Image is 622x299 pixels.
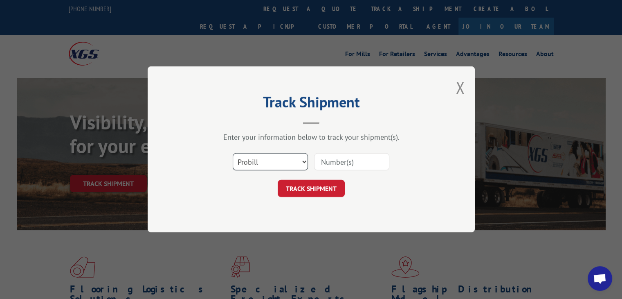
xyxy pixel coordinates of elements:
[314,154,389,171] input: Number(s)
[189,133,434,142] div: Enter your information below to track your shipment(s).
[456,77,465,98] button: Close modal
[588,266,612,291] a: Open chat
[278,180,345,197] button: TRACK SHIPMENT
[189,96,434,112] h2: Track Shipment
